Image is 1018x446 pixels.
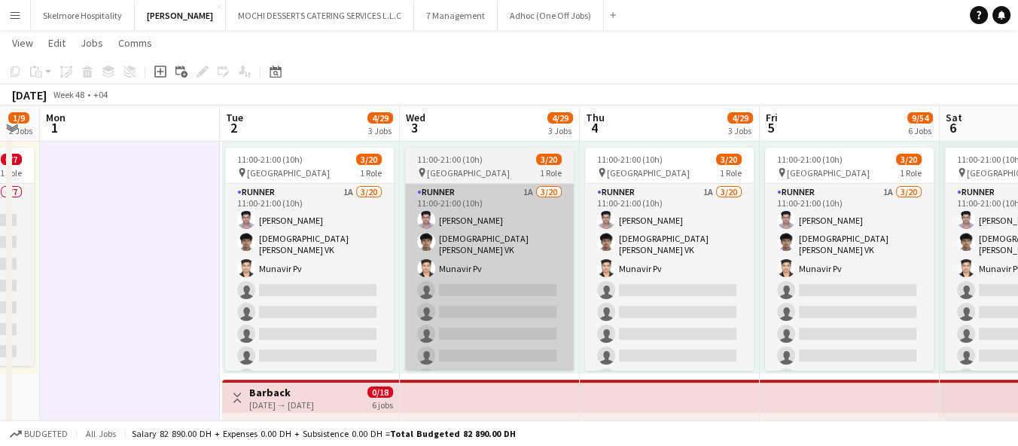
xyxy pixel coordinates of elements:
[46,111,66,124] span: Mon
[24,429,68,439] span: Budgeted
[12,87,47,102] div: [DATE]
[406,111,425,124] span: Wed
[585,148,754,371] app-job-card: 11:00-21:00 (10h)3/20 [GEOGRAPHIC_DATA]1 RoleRunner1A3/2011:00-21:00 (10h)[PERSON_NAME][DEMOGRAPH...
[237,154,303,165] span: 11:00-21:00 (10h)
[946,111,962,124] span: Sat
[390,428,516,439] span: Total Budgeted 82 890.00 DH
[427,167,510,179] span: [GEOGRAPHIC_DATA]
[597,154,663,165] span: 11:00-21:00 (10h)
[900,167,922,179] span: 1 Role
[727,112,753,124] span: 4/29
[31,1,135,30] button: Skelmore Hospitality
[247,167,330,179] span: [GEOGRAPHIC_DATA]
[405,148,574,371] app-job-card: 11:00-21:00 (10h)3/20 [GEOGRAPHIC_DATA]1 RoleRunner1A3/2011:00-21:00 (10h)[PERSON_NAME][DEMOGRAPH...
[720,167,742,179] span: 1 Role
[896,154,922,165] span: 3/20
[943,119,962,136] span: 6
[1,154,22,165] span: 0/7
[498,1,604,30] button: Adhoc (One Off Jobs)
[44,119,66,136] span: 1
[226,111,243,124] span: Tue
[249,399,314,411] div: [DATE] → [DATE]
[132,428,516,439] div: Salary 82 890.00 DH + Expenses 0.00 DH + Subsistence 0.00 DH =
[536,154,562,165] span: 3/20
[225,148,394,371] app-job-card: 11:00-21:00 (10h)3/20 [GEOGRAPHIC_DATA]1 RoleRunner1A3/2011:00-21:00 (10h)[PERSON_NAME][DEMOGRAPH...
[907,112,933,124] span: 9/54
[42,33,72,53] a: Edit
[728,125,752,136] div: 3 Jobs
[787,167,870,179] span: [GEOGRAPHIC_DATA]
[765,148,934,371] app-job-card: 11:00-21:00 (10h)3/20 [GEOGRAPHIC_DATA]1 RoleRunner1A3/2011:00-21:00 (10h)[PERSON_NAME][DEMOGRAPH...
[367,112,393,124] span: 4/29
[112,33,158,53] a: Comms
[777,154,843,165] span: 11:00-21:00 (10h)
[12,36,33,50] span: View
[548,125,572,136] div: 3 Jobs
[584,119,605,136] span: 4
[135,1,226,30] button: [PERSON_NAME]
[249,386,314,399] h3: Barback
[8,426,70,442] button: Budgeted
[9,125,32,136] div: 2 Jobs
[360,167,382,179] span: 1 Role
[50,89,87,100] span: Week 48
[356,154,382,165] span: 3/20
[6,33,39,53] a: View
[414,1,498,30] button: 7 Management
[118,36,152,50] span: Comms
[547,112,573,124] span: 4/29
[81,36,103,50] span: Jobs
[224,119,243,136] span: 2
[48,36,66,50] span: Edit
[716,154,742,165] span: 3/20
[367,386,393,398] span: 0/18
[93,89,108,100] div: +04
[540,167,562,179] span: 1 Role
[83,428,119,439] span: All jobs
[766,111,778,124] span: Fri
[404,119,425,136] span: 3
[8,112,29,124] span: 1/9
[908,125,932,136] div: 6 Jobs
[607,167,690,179] span: [GEOGRAPHIC_DATA]
[417,154,483,165] span: 11:00-21:00 (10h)
[763,119,778,136] span: 5
[368,125,392,136] div: 3 Jobs
[75,33,109,53] a: Jobs
[586,111,605,124] span: Thu
[372,398,393,411] div: 6 jobs
[226,1,414,30] button: MOCHI DESSERTS CATERING SERVICES L.L.C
